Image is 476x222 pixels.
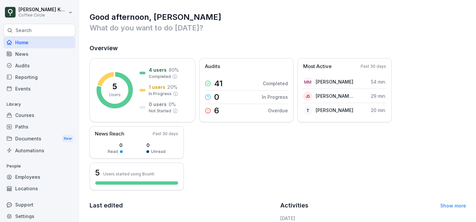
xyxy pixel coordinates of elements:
[146,142,166,149] p: 0
[214,80,223,88] p: 41
[303,77,312,87] div: MM
[3,37,75,48] a: Home
[263,80,288,87] p: Completed
[303,106,312,115] div: T
[3,132,75,145] a: DocumentsNew
[371,92,386,99] p: 29 min.
[3,183,75,194] a: Locations
[3,60,75,71] a: Audits
[3,121,75,132] a: Paths
[214,107,219,115] p: 6
[62,135,73,142] div: New
[3,210,75,222] a: Settings
[3,171,75,183] a: Employees
[3,83,75,94] a: Events
[149,66,167,73] p: 4 users
[361,63,386,69] p: Past 30 days
[19,7,67,13] p: [PERSON_NAME] Kaliekina
[95,167,100,178] h3: 5
[214,93,219,101] p: 0
[268,107,288,114] p: Overdue
[169,101,176,108] p: 0 %
[95,130,124,138] p: News Reach
[167,84,178,91] p: 20 %
[316,107,353,114] p: [PERSON_NAME]
[149,84,165,91] p: 1 users
[109,92,121,98] p: Users
[169,66,179,73] p: 80 %
[3,99,75,110] p: Library
[3,71,75,83] a: Reporting
[440,203,466,208] a: Show more
[280,201,308,210] h2: Activities
[3,132,75,145] div: Documents
[371,78,386,85] p: 54 min.
[3,199,75,210] div: Support
[149,91,172,97] p: In Progress
[303,63,332,70] p: Most Active
[103,171,154,176] p: Users started using Bounti
[3,145,75,156] a: Automations
[316,92,354,99] p: [PERSON_NAME] [PERSON_NAME]
[149,108,171,114] p: Not Started
[3,48,75,60] a: News
[19,13,67,18] p: Coffee Circle
[151,149,166,155] p: Unread
[316,78,353,85] p: [PERSON_NAME]
[90,44,466,53] h2: Overview
[90,22,466,33] p: What do you want to do [DATE]?
[90,12,466,22] h1: Good afternoon, [PERSON_NAME]
[16,27,32,34] p: Search
[3,109,75,121] a: Courses
[149,74,171,80] p: Completed
[371,107,386,114] p: 20 min.
[3,161,75,171] p: People
[280,215,466,222] h6: [DATE]
[303,92,312,101] div: JS
[108,142,123,149] p: 0
[112,83,117,91] p: 5
[108,149,118,155] p: Read
[153,131,178,137] p: Past 30 days
[262,93,288,100] p: In Progress
[149,101,167,108] p: 0 users
[205,63,220,70] p: Audits
[90,201,276,210] h2: Last edited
